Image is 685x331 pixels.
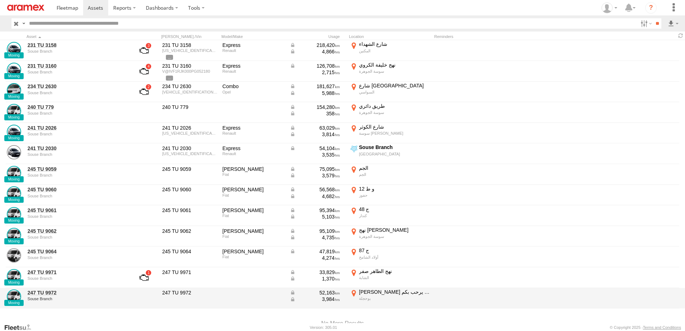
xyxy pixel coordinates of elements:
div: الجم [359,165,430,171]
div: طريق دائري [359,103,430,109]
div: Renault [222,152,285,156]
a: View Asset with Fault/s [131,83,157,100]
div: Nejah Benkhalifa [599,3,620,13]
div: Data from Vehicle CANbus [290,104,340,110]
a: View Asset with Fault/s [131,42,157,59]
div: Fiat [222,172,285,177]
a: View Asset Details [7,207,21,221]
div: undefined [28,132,126,136]
div: Data from Vehicle CANbus [290,228,340,234]
label: Click to View Current Location [349,103,431,122]
div: ج 48 [359,206,430,212]
a: View Asset Details [7,104,21,118]
a: 231 TU 3160 [28,63,126,69]
div: Fiat [222,214,285,218]
div: 245 TU 9059 [162,166,217,172]
div: [PERSON_NAME]./Vin [161,34,219,39]
div: سوسة الجوهرة [359,110,430,115]
div: Location [349,34,431,39]
div: السواسي [359,90,430,95]
div: Data from Vehicle CANbus [290,234,340,241]
div: [GEOGRAPHIC_DATA] [359,152,430,157]
label: Click to View Current Location [349,247,431,267]
label: Search Query [21,18,27,29]
div: Combo [222,83,285,90]
div: Renault [222,48,285,53]
label: Click to View Current Location [349,144,431,163]
div: Data from Vehicle CANbus [290,207,340,214]
div: نهج الطاهر صفر [359,268,430,274]
div: و ط 12 [359,186,430,192]
a: 241 TU 2026 [28,125,126,131]
div: نهج خليفة الكروي [359,62,430,68]
div: 241 TU 2026 [162,125,217,131]
a: 245 TU 9062 [28,228,126,234]
a: Terms and Conditions [643,325,681,330]
a: 247 TU 9971 [28,269,126,275]
div: undefined [28,173,126,177]
label: Click to View Current Location [349,41,431,60]
a: View Asset Details [7,166,21,180]
div: شارع الشهداء [359,41,430,47]
a: 247 TU 9972 [28,289,126,296]
div: Data from Vehicle CANbus [290,214,340,220]
div: Fiorino [222,228,285,234]
div: Version: 305.01 [310,325,337,330]
div: Renault [222,69,285,73]
div: 3,535 [290,152,340,158]
div: Fiat [222,234,285,239]
div: سوسة الجوهرة [359,69,430,74]
div: Click to Sort [27,34,127,39]
div: المكنين [359,48,430,53]
a: 245 TU 9060 [28,186,126,193]
div: Express [222,63,285,69]
div: Data from Vehicle CANbus [290,48,340,55]
div: Data from Vehicle CANbus [290,186,340,193]
div: Data from Vehicle CANbus [290,145,340,152]
div: Fiat [222,193,285,197]
a: View Asset Details [7,228,21,242]
div: Data from Vehicle CANbus [290,269,340,275]
div: VF1RJK006PG052233 [162,48,217,53]
div: Data from Vehicle CANbus [290,90,340,96]
label: Click to View Current Location [349,82,431,102]
div: Data from Vehicle CANbus [290,63,340,69]
a: 245 TU 9059 [28,166,126,172]
div: VF1RJK005RG075067 [162,131,217,135]
div: Opel [222,90,285,94]
div: Fiorino [222,186,285,193]
div: Renault [222,131,285,135]
a: View Asset Details [7,289,21,304]
div: سوسة [PERSON_NAME] [359,131,430,136]
div: V@IVF1RJK000PG052180 [162,69,217,73]
div: 245 TU 9061 [162,207,217,214]
a: View Asset Details [7,83,21,97]
div: Express [222,125,285,131]
div: undefined [28,70,126,74]
div: [PERSON_NAME] حجلة يرحب بكم [359,289,430,295]
div: 2,715 [290,69,340,76]
div: 240 TU 779 [162,104,217,110]
div: Souse Branch [359,144,430,150]
div: Data from Vehicle CANbus [290,172,340,179]
div: © Copyright 2025 - [610,325,681,330]
div: Data from Vehicle CANbus [290,125,340,131]
div: Data from Vehicle CANbus [290,296,340,302]
div: الجم [359,172,430,177]
div: Express [222,145,285,152]
div: undefined [28,152,126,157]
div: undefined [28,235,126,239]
div: Data from Vehicle CANbus [290,110,340,117]
div: 245 TU 9064 [162,248,217,255]
div: Model/Make [221,34,286,39]
div: undefined [28,297,126,301]
div: حفوز [359,193,430,198]
label: Click to View Current Location [349,206,431,225]
a: 240 TU 779 [28,104,126,110]
img: aramex-logo.svg [7,5,44,11]
div: ج 87 [359,247,430,254]
div: شارع [GEOGRAPHIC_DATA] [359,82,430,89]
a: View Asset Details [7,186,21,201]
span: View Asset Details to show all tags [166,76,173,81]
label: Click to View Current Location [349,62,431,81]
